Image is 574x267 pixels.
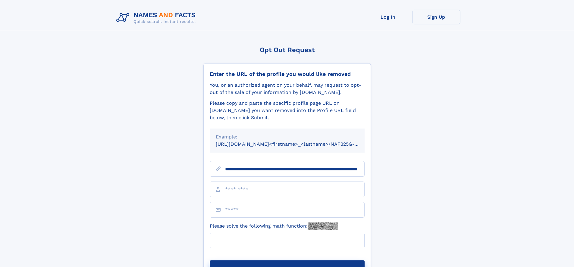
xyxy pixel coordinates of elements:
[210,100,365,121] div: Please copy and paste the specific profile page URL on [DOMAIN_NAME] you want removed into the Pr...
[114,10,201,26] img: Logo Names and Facts
[412,10,460,24] a: Sign Up
[210,222,338,230] label: Please solve the following math function:
[216,133,359,141] div: Example:
[216,141,376,147] small: [URL][DOMAIN_NAME]<firstname>_<lastname>/NAF325G-xxxxxxxx
[203,46,371,54] div: Opt Out Request
[210,71,365,77] div: Enter the URL of the profile you would like removed
[210,82,365,96] div: You, or an authorized agent on your behalf, may request to opt-out of the sale of your informatio...
[364,10,412,24] a: Log In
